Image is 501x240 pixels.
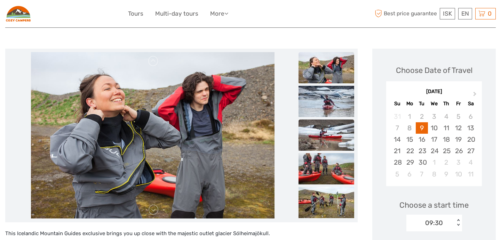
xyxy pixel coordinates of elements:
div: Choose Thursday, September 11th, 2025 [440,122,452,134]
div: Not available Sunday, September 7th, 2025 [391,122,403,134]
div: Choose Wednesday, September 17th, 2025 [428,134,440,145]
div: Mo [404,99,416,108]
div: Choose Tuesday, September 23rd, 2025 [416,145,428,157]
div: Choose Friday, October 3rd, 2025 [452,157,464,168]
div: Choose Saturday, October 4th, 2025 [464,157,477,168]
div: Fr [452,99,464,108]
div: < > [455,219,461,226]
div: Choose Thursday, September 18th, 2025 [440,134,452,145]
span: 0 [487,10,493,17]
div: Choose Saturday, September 13th, 2025 [464,122,477,134]
div: Choose Sunday, October 5th, 2025 [391,168,403,180]
div: Su [391,99,403,108]
div: Not available Monday, September 8th, 2025 [404,122,416,134]
div: Choose Thursday, October 2nd, 2025 [440,157,452,168]
span: Choose a start time [399,200,469,210]
img: 3d032166682a41149a3abc7595493d24_slider_thumbnail.jpeg [299,153,354,184]
div: Choose Saturday, September 27th, 2025 [464,145,477,157]
p: This Icelandic Mountain Guides exclusive brings you up close with the majestic outlet glacier Sól... [5,229,358,238]
div: month 2025-09 [388,111,479,180]
div: Choose Tuesday, October 7th, 2025 [416,168,428,180]
div: Choose Monday, September 29th, 2025 [404,157,416,168]
div: Not available Sunday, August 31st, 2025 [391,111,403,122]
div: Tu [416,99,428,108]
img: 2916-fe44121e-5e7a-41d4-ae93-58bc7d852560_logo_small.png [5,5,31,22]
div: Choose Tuesday, September 30th, 2025 [416,157,428,168]
div: Choose Thursday, September 25th, 2025 [440,145,452,157]
img: 0b01ca594e3e4529bf31614729ce482f_slider_thumbnail.jpeg [299,187,354,218]
div: We [428,99,440,108]
div: Choose Saturday, October 11th, 2025 [464,168,477,180]
div: Choose Wednesday, September 10th, 2025 [428,122,440,134]
div: Choose Wednesday, October 8th, 2025 [428,168,440,180]
span: ISK [443,10,452,17]
div: Choose Wednesday, October 1st, 2025 [428,157,440,168]
div: Choose Monday, September 22nd, 2025 [404,145,416,157]
div: Choose Date of Travel [396,65,472,76]
div: 09:30 [425,218,443,227]
div: Choose Monday, September 15th, 2025 [404,134,416,145]
div: Choose Tuesday, September 16th, 2025 [416,134,428,145]
button: Open LiveChat chat widget [80,11,88,19]
button: Next Month [470,90,481,101]
div: Choose Monday, October 6th, 2025 [404,168,416,180]
p: We're away right now. Please check back later! [10,12,79,18]
div: Choose Tuesday, September 9th, 2025 [416,122,428,134]
div: Not available Monday, September 1st, 2025 [404,111,416,122]
div: Choose Wednesday, September 24th, 2025 [428,145,440,157]
div: Choose Friday, September 12th, 2025 [452,122,464,134]
a: Tours [128,9,143,19]
div: Choose Sunday, September 28th, 2025 [391,157,403,168]
div: Not available Friday, September 5th, 2025 [452,111,464,122]
span: Best price guarantee [373,8,438,19]
div: EN [458,8,472,19]
img: 48ee221c29764bbd8bb99be9c92e98c1_slider_thumbnail.jpeg [299,86,354,117]
div: Choose Sunday, September 21st, 2025 [391,145,403,157]
div: Choose Thursday, October 9th, 2025 [440,168,452,180]
div: Choose Friday, September 19th, 2025 [452,134,464,145]
a: More [210,9,228,19]
img: a14e90501009426f8c31873e56b6ed3a_slider_thumbnail.jpeg [299,119,354,151]
div: Not available Tuesday, September 2nd, 2025 [416,111,428,122]
img: 4f547eaa44cf4339a1d15ff6daee8673_slider_thumbnail.jpeg [299,52,354,83]
div: Choose Friday, September 26th, 2025 [452,145,464,157]
div: Not available Wednesday, September 3rd, 2025 [428,111,440,122]
div: Choose Sunday, September 14th, 2025 [391,134,403,145]
a: Multi-day tours [155,9,198,19]
div: [DATE] [386,88,482,96]
div: Not available Saturday, September 6th, 2025 [464,111,477,122]
div: Choose Saturday, September 20th, 2025 [464,134,477,145]
div: Choose Friday, October 10th, 2025 [452,168,464,180]
img: 4f547eaa44cf4339a1d15ff6daee8673_main_slider.jpeg [31,52,275,219]
div: Sa [464,99,477,108]
div: Not available Thursday, September 4th, 2025 [440,111,452,122]
div: Th [440,99,452,108]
